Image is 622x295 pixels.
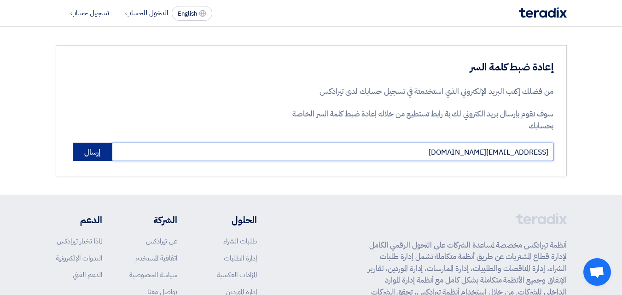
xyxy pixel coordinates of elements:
a: Open chat [583,258,611,286]
a: عن تيرادكس [146,236,177,246]
input: أدخل البريد الإلكتروني [112,143,553,161]
h3: إعادة ضبط كلمة السر [287,60,553,75]
p: سوف نقوم بإرسال بريد الكتروني لك بة رابط تستطيع من خلاله إعادة ضبط كلمة السر الخاصة بحسابك [287,108,553,132]
li: الدعم [56,213,102,227]
a: المزادات العكسية [217,270,257,280]
a: اتفاقية المستخدم [135,253,177,263]
button: إرسال [73,143,112,161]
a: طلبات الشراء [223,236,257,246]
span: English [178,11,197,17]
li: الدخول للحساب [125,8,168,18]
li: الحلول [205,213,257,227]
button: English [172,6,212,21]
a: سياسة الخصوصية [129,270,177,280]
img: Teradix logo [519,7,567,18]
a: إدارة الطلبات [224,253,257,263]
li: تسجيل حساب [70,8,109,18]
li: الشركة [129,213,177,227]
a: الندوات الإلكترونية [56,253,102,263]
p: من فضلك إكتب البريد الإلكتروني الذي استخدمتة في تسجيل حسابك لدى تيرادكس [287,86,553,98]
a: لماذا تختار تيرادكس [57,236,102,246]
a: الدعم الفني [73,270,102,280]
